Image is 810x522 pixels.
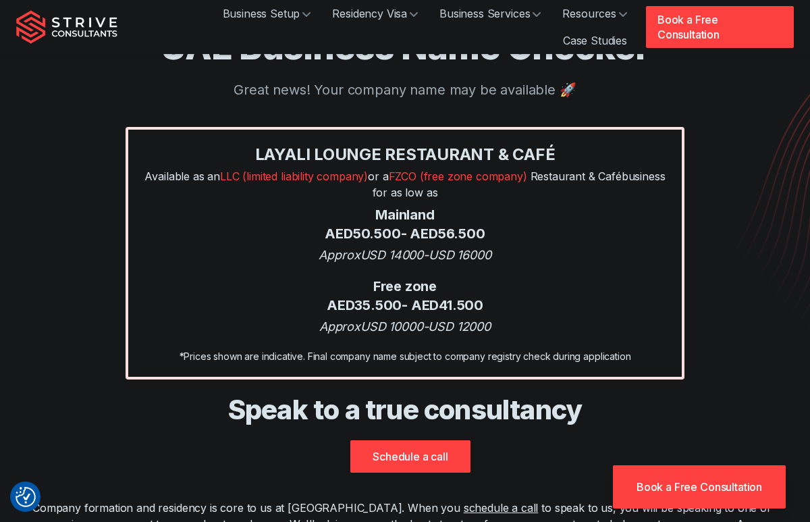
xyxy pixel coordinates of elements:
span: LLC (limited liability company) [220,169,368,183]
span: FZCO (free zone company) [389,169,527,183]
div: Mainland AED 50.500 - AED 56.500 [142,206,668,243]
img: Strive Consultants [16,10,117,44]
a: Book a Free Consultation [646,6,794,48]
h4: Speak to a true consultancy [32,393,778,427]
a: Case Studies [552,27,638,54]
div: *Prices shown are indicative. Final company name subject to company registry check during applica... [142,349,668,363]
a: Schedule a call [350,440,470,473]
p: Available as an or a Restaurant & Café business for as low as [142,168,668,201]
div: Approx USD 14000 - USD 16000 [142,246,668,264]
div: Approx USD 10000 - USD 12000 [142,317,668,336]
a: Book a Free Consultation [613,465,786,508]
p: Great news! Your company name may be available 🚀 [16,80,794,100]
div: layali lounge restaurant & café [142,143,668,165]
img: Revisit consent button [16,487,36,507]
button: Consent Preferences [16,487,36,507]
a: schedule a call [464,501,539,515]
div: Free zone AED 35.500 - AED 41.500 [142,278,668,315]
